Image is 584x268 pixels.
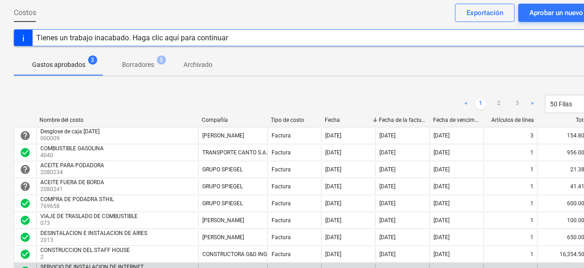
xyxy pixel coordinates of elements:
div: 1 [530,217,534,224]
div: [PERSON_NAME] [202,234,244,241]
div: 3 [530,132,534,139]
div: Compañía [202,117,264,123]
span: check_circle [20,232,31,243]
div: Tipo de costo [271,117,318,123]
p: Gastos aprobados [32,60,85,70]
p: 000009 [40,135,101,142]
div: Factura [272,234,291,241]
div: [DATE] [325,200,341,207]
span: check_circle [20,215,31,226]
p: 2013 [40,236,149,244]
div: Factura [272,132,291,139]
div: 1 [530,149,534,156]
div: Exportación [467,7,503,19]
div: [DATE] [379,132,395,139]
p: 2080234 [40,169,106,176]
div: ACEITE FUERA DE BORDA [40,179,104,186]
div: La factura está esperando una aprobación. [20,130,31,141]
div: DESINTALACION E INSTALACION DE AIRES [40,230,147,236]
p: 769658 [40,202,116,210]
p: Archivado [184,60,212,70]
a: Page 1 is your current page [475,98,486,109]
div: [PERSON_NAME] [202,132,244,139]
div: GRUPO SPIEGEL [202,166,243,173]
p: Borradores [122,60,154,70]
span: help [20,164,31,175]
div: Fecha de la factura [379,117,426,123]
div: La factura fue aprobada [20,147,31,158]
div: [DATE] [434,132,450,139]
div: VIAJE DE TRASLADO DE COMBUSTIBLE [40,213,138,219]
div: Factura [272,149,291,156]
div: [DATE] [379,251,395,257]
span: check_circle [20,249,31,260]
div: [DATE] [325,251,341,257]
div: La factura fue aprobada [20,232,31,243]
div: CONSTRUCTORA G&G INGENIEROS, S.A., [202,251,302,257]
div: Fecha [325,117,372,123]
div: [DATE] [379,166,395,173]
div: 1 [530,200,534,207]
div: [DATE] [325,149,341,156]
p: 2 [40,253,132,261]
div: COMBUSTIBLE GASOLINA [40,145,104,152]
div: 1 [530,251,534,257]
span: help [20,181,31,192]
div: Factura [272,166,291,173]
div: Factura [272,183,291,190]
span: 5 [157,55,166,65]
div: Factura [272,217,291,224]
div: [DATE] [325,183,341,190]
div: TRANSPORTE CANTO S.A. [202,149,267,156]
div: Tienes un trabajo inacabado. Haga clic aquí para continuar [36,33,228,42]
div: GRUPO SPIEGEL [202,200,243,207]
div: 1 [530,234,534,241]
div: Artículos de línea [487,117,534,123]
div: GRUPO SPIEGEL [202,183,243,190]
span: help [20,130,31,141]
div: [DATE] [379,149,395,156]
div: [DATE] [379,183,395,190]
div: [DATE] [434,217,450,224]
div: La factura fue aprobada [20,249,31,260]
div: [DATE] [434,200,450,207]
div: [PERSON_NAME] [202,217,244,224]
div: La factura está esperando una aprobación. [20,164,31,175]
a: Previous page [461,98,472,109]
div: [DATE] [379,200,395,207]
a: Next page [527,98,538,109]
div: Desglose de caja [DATE] [40,128,100,135]
div: Nombre del costo [39,117,195,123]
div: 1 [530,166,534,173]
div: Fecha de vencimiento [433,117,480,123]
div: [DATE] [325,132,341,139]
p: 073 [40,219,139,227]
div: [DATE] [379,234,395,241]
div: [DATE] [434,166,450,173]
div: [DATE] [325,234,341,241]
div: La factura está esperando una aprobación. [20,181,31,192]
div: La factura fue aprobada [20,215,31,226]
p: 4040 [40,152,106,159]
div: [DATE] [434,183,450,190]
span: Costos [14,7,36,18]
div: Factura [272,251,291,257]
button: Exportación [455,4,515,22]
span: check_circle [20,198,31,209]
div: [DATE] [325,217,341,224]
p: 2080241 [40,186,106,193]
div: CONSTRUCCION DEL STAFF HOUSE [40,247,130,253]
div: Factura [272,200,291,207]
div: ACEITE PARA PODADORA [40,162,104,169]
a: Page 3 [512,98,523,109]
div: [DATE] [434,149,450,156]
span: 3 [88,55,97,65]
div: COMPRA DE PODADRA STHIL [40,196,114,202]
div: [DATE] [434,234,450,241]
div: [DATE] [379,217,395,224]
div: 1 [530,183,534,190]
span: check_circle [20,147,31,158]
div: La factura fue aprobada [20,198,31,209]
div: [DATE] [434,251,450,257]
a: Page 2 [494,98,505,109]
